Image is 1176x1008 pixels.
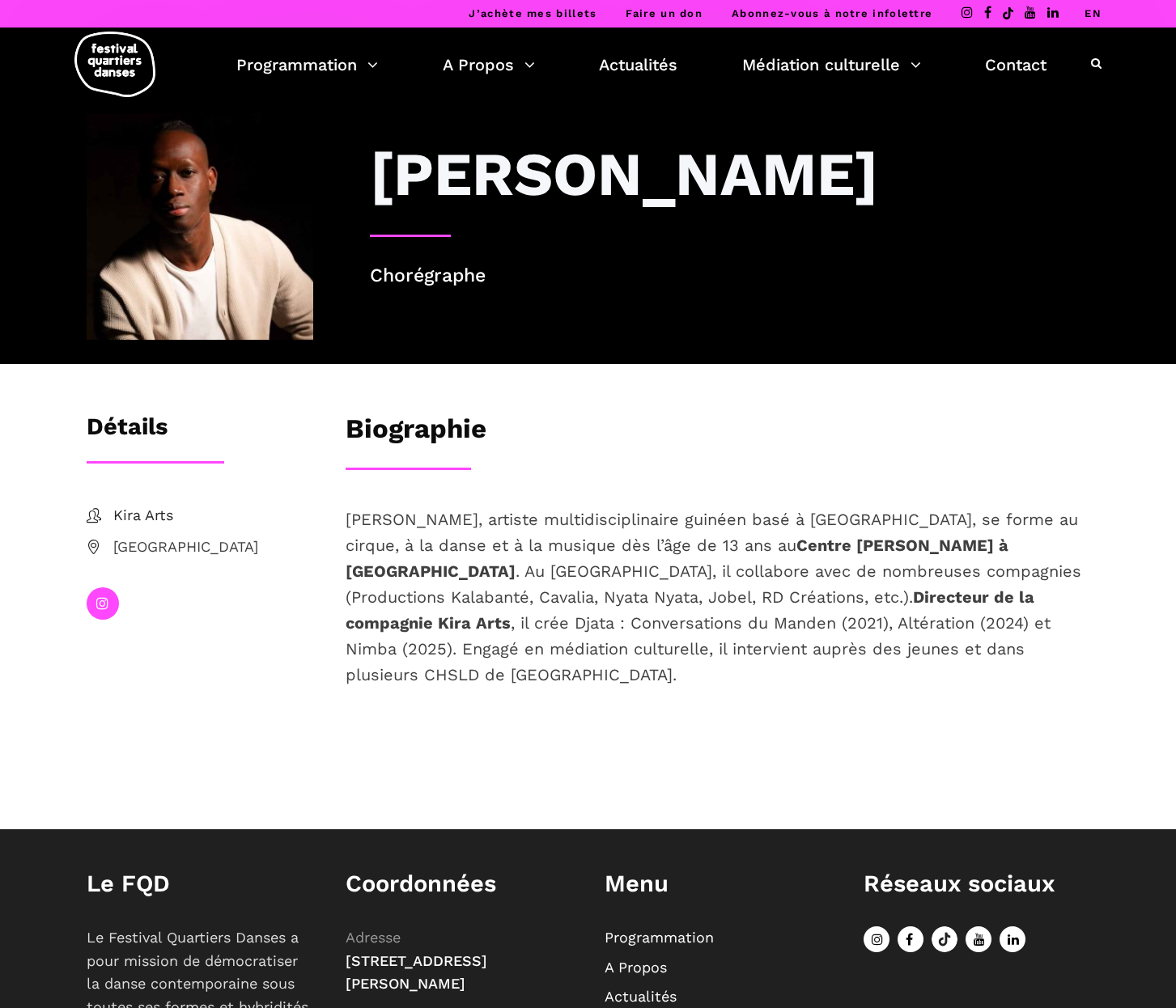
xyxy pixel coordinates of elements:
span: Kira Arts [113,504,313,527]
a: Contact [985,51,1047,78]
a: Programmation [605,929,714,946]
img: Aly Keita [87,113,313,340]
a: Programmation [236,51,378,78]
a: Kira Arts [87,504,313,527]
a: Faire un don [626,7,703,19]
h3: [PERSON_NAME] [370,138,878,210]
span: Adresse [346,929,401,946]
span: [PERSON_NAME], artiste multidisciplinaire guinéen basé à [GEOGRAPHIC_DATA], se forme au cirque, à... [346,510,1081,684]
a: EN [1085,7,1102,19]
a: instagram [87,587,119,620]
p: Chorégraphe [370,261,1090,291]
span: [GEOGRAPHIC_DATA] [113,536,313,559]
a: A Propos [605,959,667,976]
h3: Biographie [346,413,486,453]
h3: Détails [87,413,168,453]
h1: Réseaux sociaux [864,870,1090,898]
img: logo-fqd-med [74,32,155,97]
a: Actualités [599,51,677,78]
h1: Le FQD [87,870,313,898]
span: [STREET_ADDRESS][PERSON_NAME] [346,952,487,993]
a: Médiation culturelle [742,51,921,78]
a: A Propos [443,51,535,78]
h1: Coordonnées [346,870,572,898]
a: Actualités [605,988,677,1005]
h1: Menu [605,870,831,898]
a: Abonnez-vous à notre infolettre [732,7,932,19]
a: J’achète mes billets [469,7,596,19]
